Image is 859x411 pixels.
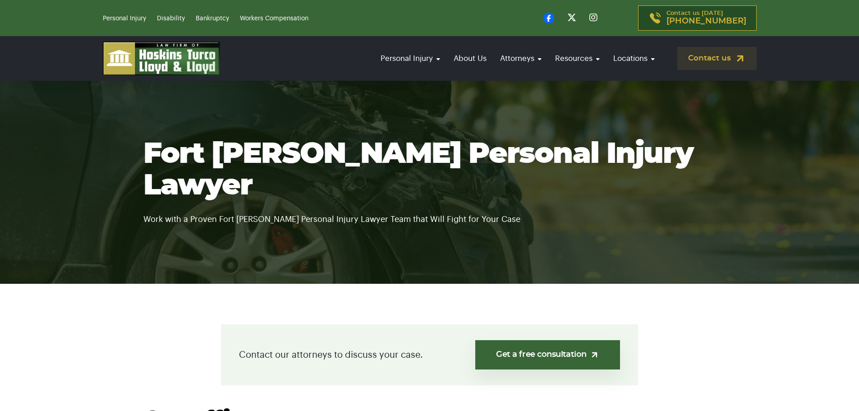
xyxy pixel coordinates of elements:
a: Personal Injury [103,15,146,22]
a: Contact us [677,47,757,70]
span: Fort [PERSON_NAME] Personal Injury Lawyer [143,140,694,200]
a: Contact us [DATE][PHONE_NUMBER] [638,5,757,31]
a: Attorneys [496,46,546,71]
a: Get a free consultation [475,340,620,369]
a: Disability [157,15,185,22]
a: About Us [449,46,491,71]
a: Resources [551,46,604,71]
a: Workers Compensation [240,15,308,22]
span: [PHONE_NUMBER] [666,17,746,26]
img: arrow-up-right-light.svg [590,350,599,360]
a: Locations [609,46,659,71]
div: Contact our attorneys to discuss your case. [221,324,638,385]
p: Work with a Proven Fort [PERSON_NAME] Personal Injury Lawyer Team that Will Fight for Your Case [143,202,716,226]
a: Bankruptcy [196,15,229,22]
p: Contact us [DATE] [666,10,746,26]
img: logo [103,42,220,75]
a: Personal Injury [376,46,445,71]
